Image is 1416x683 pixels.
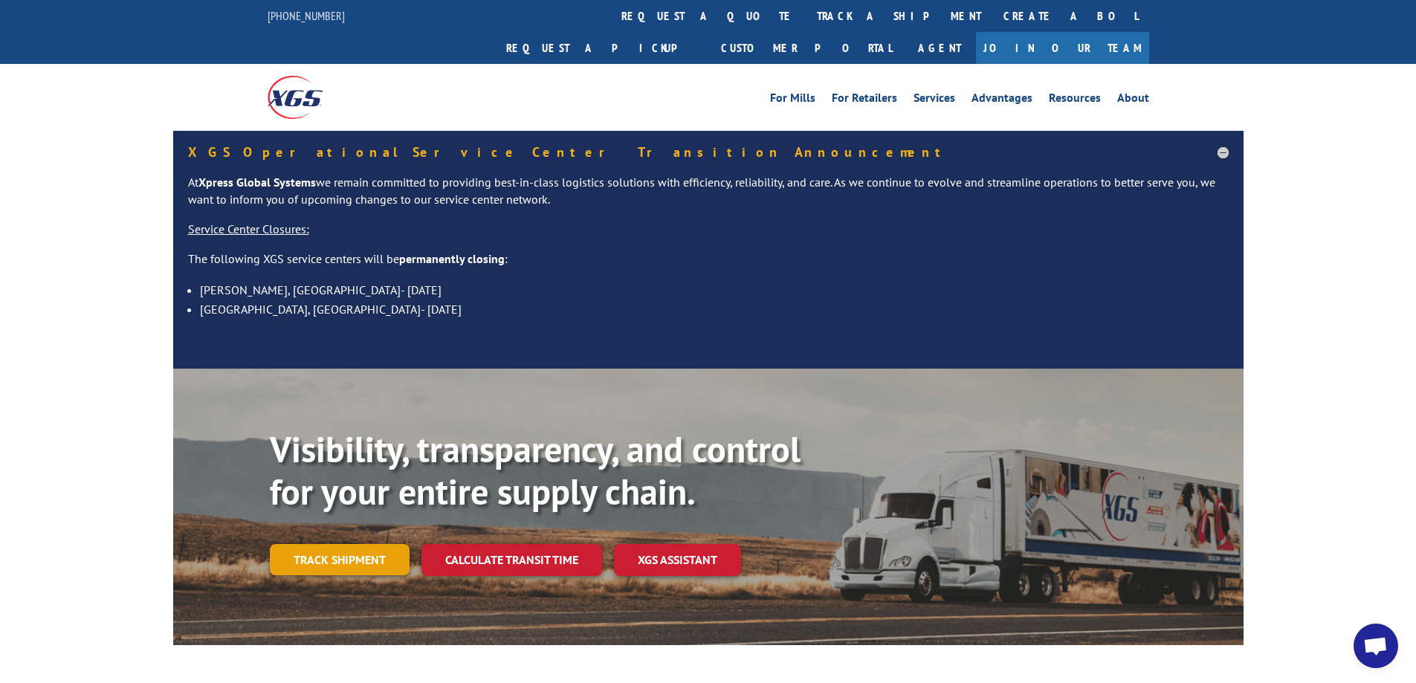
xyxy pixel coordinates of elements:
[976,32,1149,64] a: Join Our Team
[188,174,1229,221] p: At we remain committed to providing best-in-class logistics solutions with efficiency, reliabilit...
[770,92,815,109] a: For Mills
[495,32,710,64] a: Request a pickup
[1049,92,1101,109] a: Resources
[914,92,955,109] a: Services
[832,92,897,109] a: For Retailers
[268,8,345,23] a: [PHONE_NUMBER]
[188,250,1229,280] p: The following XGS service centers will be :
[972,92,1032,109] a: Advantages
[1117,92,1149,109] a: About
[200,300,1229,319] li: [GEOGRAPHIC_DATA], [GEOGRAPHIC_DATA]- [DATE]
[1354,624,1398,668] a: Open chat
[198,175,316,190] strong: Xpress Global Systems
[614,544,741,576] a: XGS ASSISTANT
[903,32,976,64] a: Agent
[188,221,309,236] u: Service Center Closures:
[270,426,801,515] b: Visibility, transparency, and control for your entire supply chain.
[399,251,505,266] strong: permanently closing
[710,32,903,64] a: Customer Portal
[270,544,410,575] a: Track shipment
[188,146,1229,159] h5: XGS Operational Service Center Transition Announcement
[421,544,602,576] a: Calculate transit time
[200,280,1229,300] li: [PERSON_NAME], [GEOGRAPHIC_DATA]- [DATE]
